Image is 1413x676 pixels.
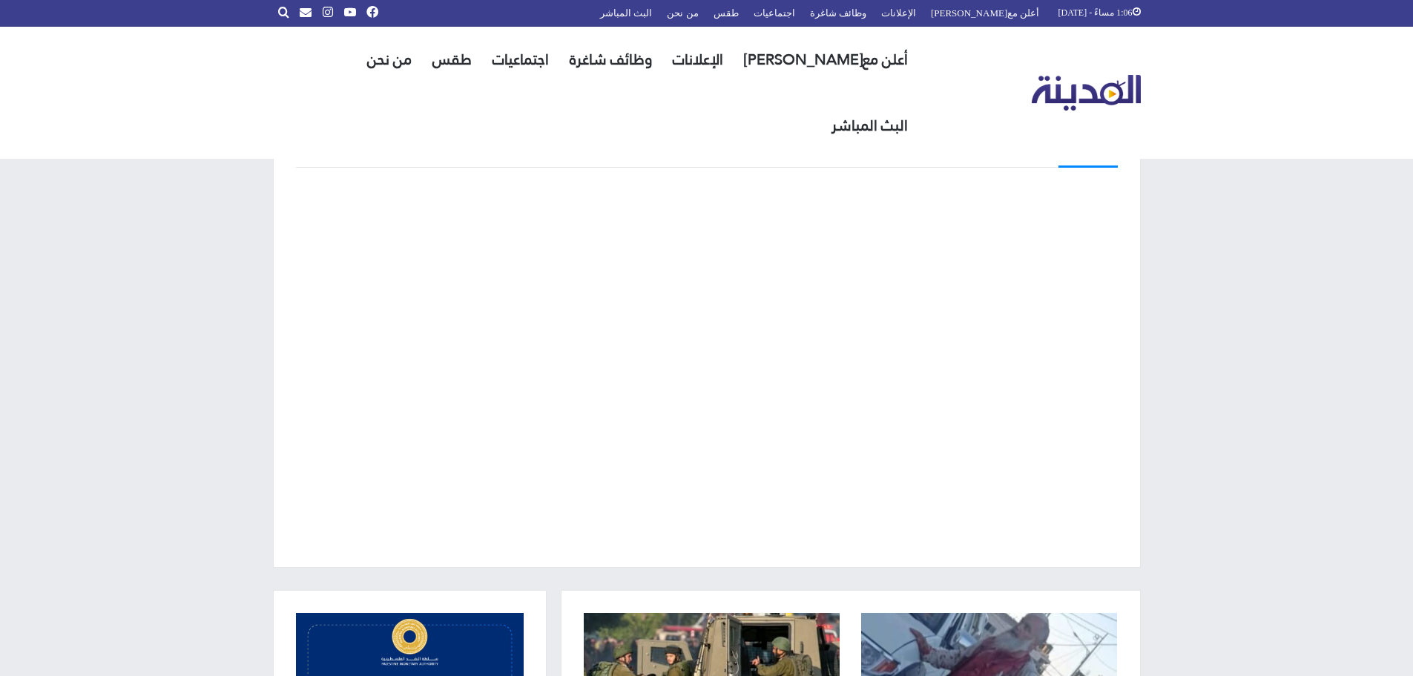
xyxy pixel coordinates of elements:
[821,93,918,159] a: البث المباشر
[482,27,559,93] a: اجتماعيات
[422,27,482,93] a: طقس
[734,27,918,93] a: أعلن مع[PERSON_NAME]
[559,27,662,93] a: وظائف شاغرة
[357,27,422,93] a: من نحن
[1032,75,1141,111] img: تلفزيون المدينة
[662,27,734,93] a: الإعلانات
